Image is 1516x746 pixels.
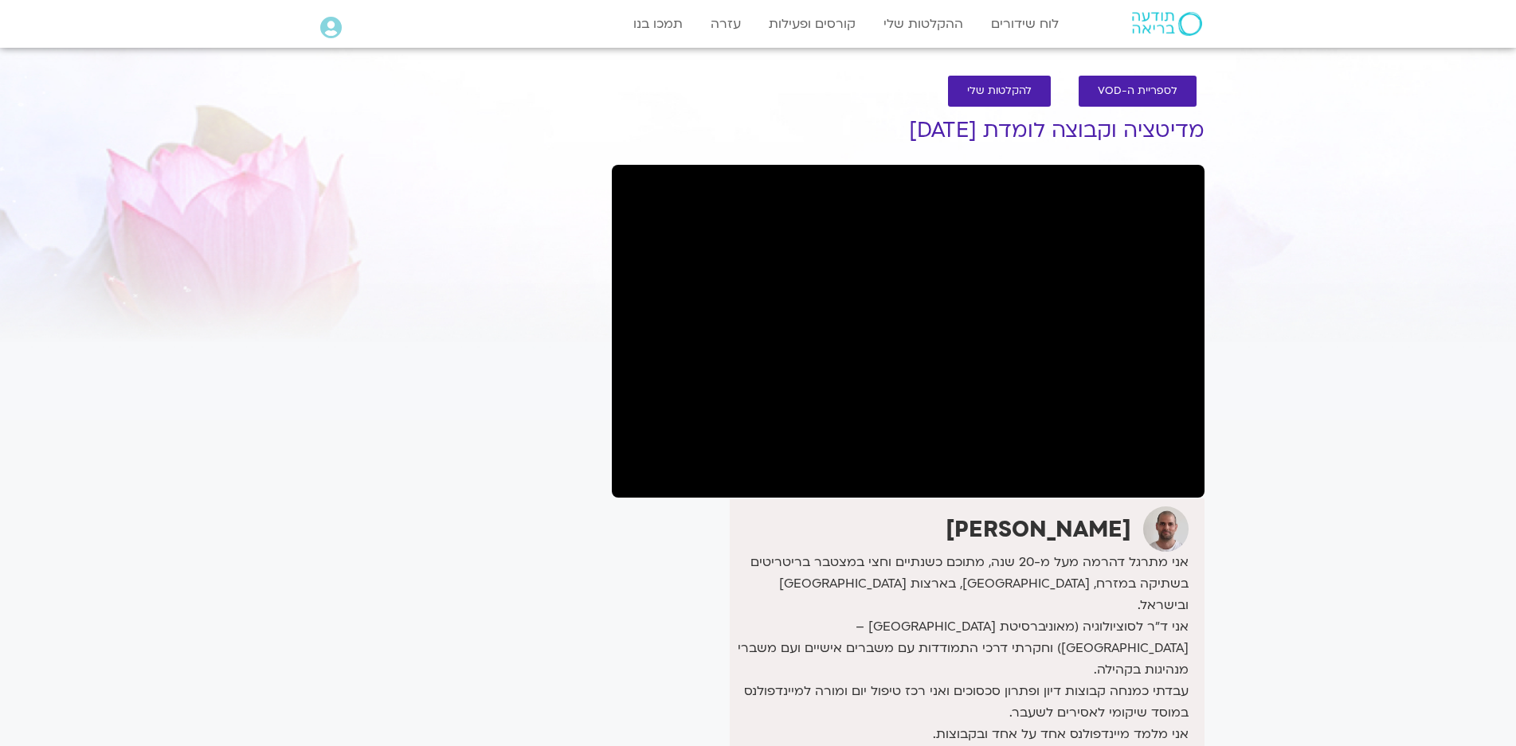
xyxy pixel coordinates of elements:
[1143,506,1189,552] img: דקל קנטי
[946,514,1131,545] strong: [PERSON_NAME]
[625,9,691,39] a: תמכו בנו
[1098,85,1177,97] span: לספריית ה-VOD
[703,9,749,39] a: עזרה
[876,9,971,39] a: ההקלטות שלי
[1079,76,1197,107] a: לספריית ה-VOD
[612,119,1205,143] h1: מדיטציה וקבוצה לומדת [DATE]
[948,76,1051,107] a: להקלטות שלי
[967,85,1032,97] span: להקלטות שלי
[1132,12,1202,36] img: תודעה בריאה
[761,9,864,39] a: קורסים ופעילות
[983,9,1067,39] a: לוח שידורים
